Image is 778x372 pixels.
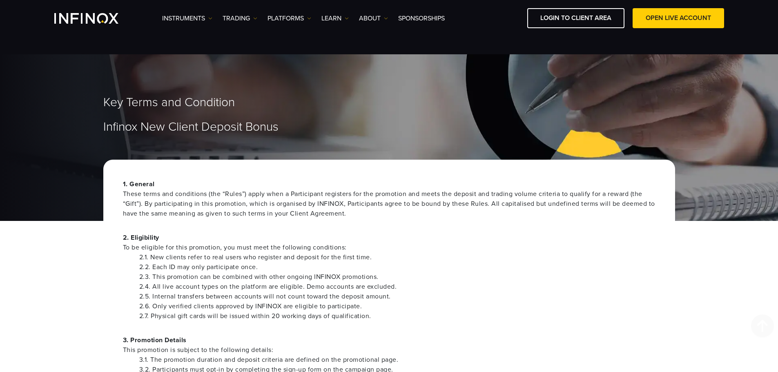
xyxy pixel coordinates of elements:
li: 2.3. This promotion can be combined with other ongoing INFINOX promotions. [139,272,655,282]
li: 2.4. All live account types on the platform are eligible. Demo accounts are excluded. [139,282,655,292]
span: To be eligible for this promotion, you must meet the following conditions: [123,243,655,252]
a: ABOUT [359,13,388,23]
a: TRADING [223,13,257,23]
li: 2.5. Internal transfers between accounts will not count toward the deposit amount. [139,292,655,301]
p: 2. Eligibility [123,233,655,252]
li: 3.1. The promotion duration and deposit criteria are defined on the promotional page. [139,355,655,365]
a: SPONSORSHIPS [398,13,445,23]
li: 2.7. Physical gift cards will be issued within 20 working days of qualification. [139,311,655,321]
h1: Infinox New Client Deposit Bonus [103,120,675,134]
p: 1. General [123,179,655,218]
a: OPEN LIVE ACCOUNT [633,8,724,28]
span: This promotion is subject to the following details: [123,345,655,355]
span: These terms and conditions (the “Rules”) apply when a Participant registers for the promotion and... [123,189,655,218]
a: Learn [321,13,349,23]
a: LOGIN TO CLIENT AREA [527,8,624,28]
a: PLATFORMS [268,13,311,23]
li: 2.1. New clients refer to real users who register and deposit for the first time. [139,252,655,262]
a: INFINOX Logo [54,13,138,24]
li: 2.2. Each ID may only participate once. [139,262,655,272]
li: 2.6. Only verified clients approved by INFINOX are eligible to participate. [139,301,655,311]
span: Key Terms and Condition [103,95,235,110]
p: 3. Promotion Details [123,335,655,355]
a: Instruments [162,13,212,23]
